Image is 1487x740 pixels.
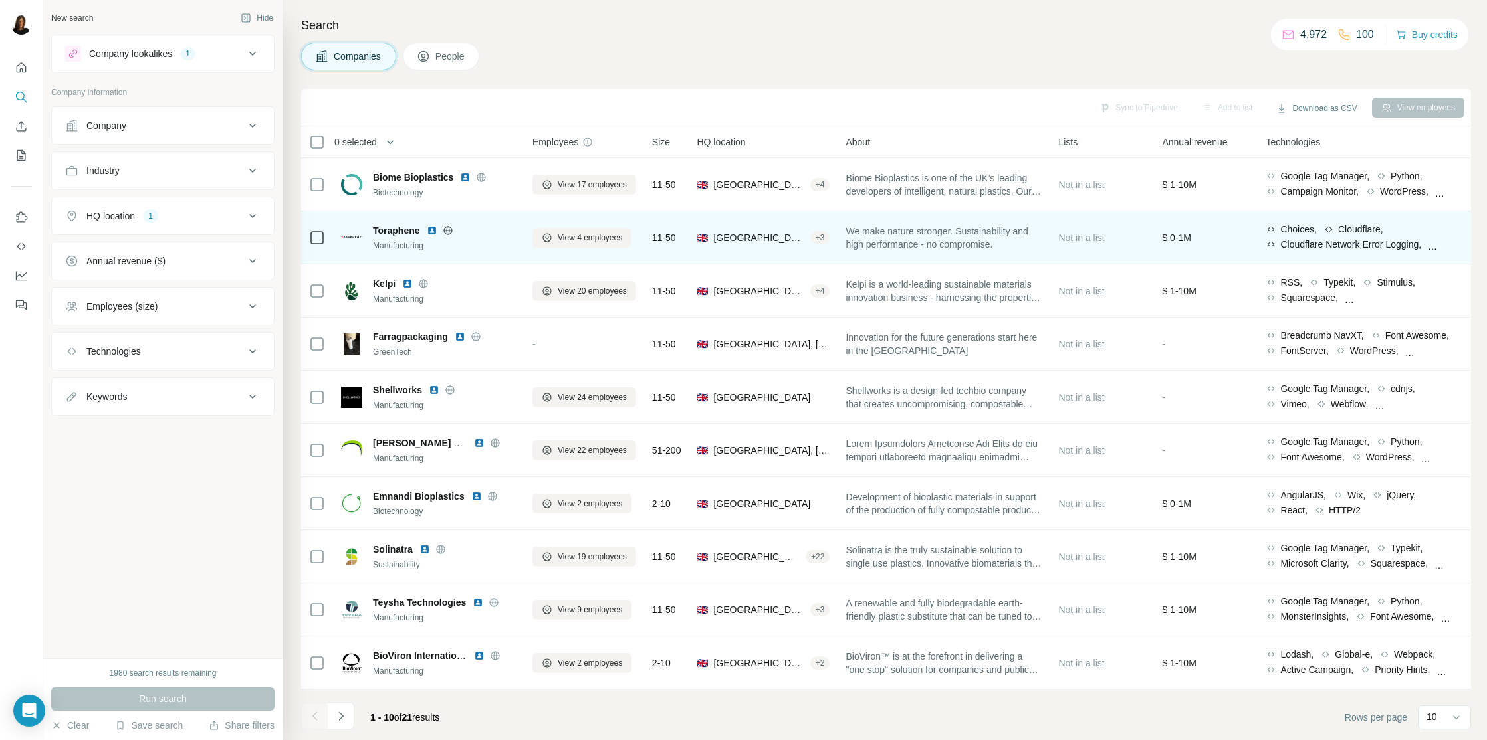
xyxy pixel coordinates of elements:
span: Innovation for the future generations start here in the [GEOGRAPHIC_DATA] [846,331,1042,357]
span: Kelpi is a world-leading sustainable materials innovation business - harnessing the properties of... [846,278,1042,304]
span: - [1162,339,1165,349]
span: Google Tag Manager, [1280,595,1369,608]
span: 11-50 [652,231,676,244]
span: 2-10 [652,497,671,510]
span: HQ location [697,136,745,149]
span: $ 1-10M [1162,286,1196,296]
button: View 24 employees [532,387,636,407]
button: View 2 employees [532,494,631,513]
span: [GEOGRAPHIC_DATA], [GEOGRAPHIC_DATA][PERSON_NAME], [GEOGRAPHIC_DATA] [713,337,830,351]
span: 🇬🇧 [697,284,708,298]
span: Shellworks is a design-led techbio company that creates uncompromising, compostable packaging sol... [846,384,1042,411]
span: Python, [1391,169,1422,183]
button: Navigate to next page [328,703,354,729]
span: WordPress, [1350,344,1399,357]
span: BioViron International [373,650,470,661]
button: Share filters [209,719,275,732]
span: [GEOGRAPHIC_DATA], [GEOGRAPHIC_DATA], [GEOGRAPHIC_DATA] [713,178,804,191]
span: $ 1-10M [1162,604,1196,615]
img: Logo of Wells Performance Materials [341,440,362,461]
span: cdnjs, [1391,382,1415,395]
span: Teysha Technologies [373,596,466,609]
div: 1 [143,210,158,222]
button: Search [11,85,32,109]
button: Industry [52,155,274,187]
span: [GEOGRAPHIC_DATA] [713,284,804,298]
span: Choices, [1280,223,1316,236]
span: 🇬🇧 [697,391,708,404]
button: Dashboard [11,264,32,288]
img: LinkedIn logo [474,650,485,661]
span: 11-50 [652,391,676,404]
span: View 4 employees [558,232,622,244]
span: [GEOGRAPHIC_DATA] [713,391,810,404]
span: Google Tag Manager, [1280,382,1369,395]
div: + 3 [810,604,830,616]
span: 2-10 [652,656,671,670]
div: Manufacturing [373,293,516,305]
button: Save search [115,719,183,732]
span: 11-50 [652,337,676,351]
span: Not in a list [1058,604,1104,615]
img: Avatar [11,13,32,35]
img: LinkedIn logo [402,278,413,289]
button: View 4 employees [532,228,631,248]
img: Logo of Teysha Technologies [341,599,362,620]
span: 🇬🇧 [697,497,708,510]
button: Annual revenue ($) [52,245,274,277]
span: Stimulus, [1377,276,1415,289]
div: + 4 [810,285,830,297]
span: Lodash, [1280,648,1314,661]
span: Squarespace, [1371,557,1428,570]
span: View 17 employees [558,179,627,191]
button: View 20 employees [532,281,636,301]
div: Manufacturing [373,612,516,624]
span: Not in a list [1058,392,1104,403]
img: LinkedIn logo [427,225,437,236]
span: AngularJS, [1280,488,1325,502]
span: FontServer, [1280,344,1328,357]
div: Manufacturing [373,399,516,411]
div: Biotechnology [373,506,516,517]
span: About [846,136,870,149]
div: GreenTech [373,346,516,358]
span: Squarespace, [1280,291,1337,304]
button: Clear [51,719,89,732]
span: Font Awesome, [1385,329,1449,342]
span: Typekit, [1391,541,1423,555]
span: View 19 employees [558,551,627,563]
div: Industry [86,164,120,177]
span: 🇬🇧 [697,603,708,616]
span: 🇬🇧 [697,550,708,563]
span: Employees [532,136,578,149]
span: 51-200 [652,444,681,457]
div: Technologies [86,345,141,358]
button: Use Surfe on LinkedIn [11,205,32,229]
span: Google Tag Manager, [1280,541,1369,555]
img: LinkedIn logo [429,385,439,395]
span: Typekit, [1323,276,1355,289]
span: Size [652,136,670,149]
div: Manufacturing [373,665,516,677]
button: View 9 employees [532,600,631,620]
span: Emnandi Bioplastics [373,490,465,503]
img: LinkedIn logo [455,331,465,342]
span: 1 - 10 [370,712,394,723]
div: Keywords [86,390,127,403]
span: WordPress, [1366,450,1415,464]
span: Not in a list [1058,551,1104,562]
button: Download as CSV [1267,98,1366,118]
span: Font Awesome, [1280,450,1344,464]
span: Active Campaign, [1280,663,1353,676]
span: Not in a list [1058,286,1104,296]
div: HQ location [86,209,135,223]
span: Python, [1391,595,1422,608]
img: LinkedIn logo [474,438,485,448]
span: 21 [402,712,413,723]
span: MonsterInsights, [1280,610,1349,623]
span: Farragpackaging [373,330,448,343]
span: Cloudflare, [1338,223,1383,236]
span: Cloudflare Network Error Logging, [1280,238,1421,251]
span: Annual revenue [1162,136,1227,149]
span: 11-50 [652,178,676,191]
